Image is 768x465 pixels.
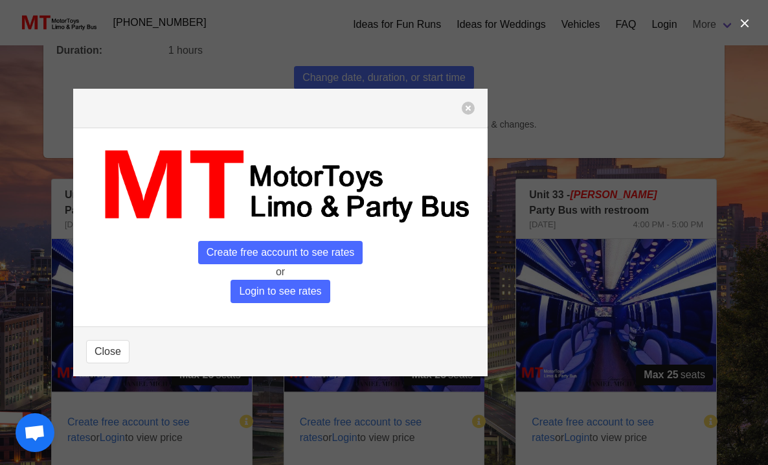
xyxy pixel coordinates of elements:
a: Open chat [16,413,54,452]
span: Create free account to see rates [198,241,363,264]
p: or [86,264,475,280]
span: Login to see rates [231,280,330,303]
button: Close [86,340,130,363]
img: MT_logo_name.png [86,141,475,230]
span: Close [95,344,121,359]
